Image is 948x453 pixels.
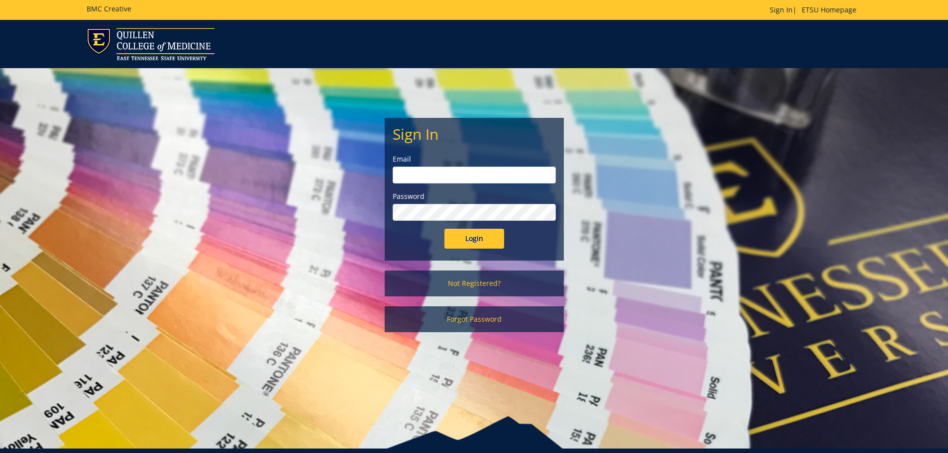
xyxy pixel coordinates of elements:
label: Email [393,154,556,164]
img: ETSU logo [87,28,214,60]
input: Login [444,229,504,249]
a: ETSU Homepage [797,5,861,14]
a: Forgot Password [385,306,564,332]
a: Sign In [770,5,793,14]
h5: BMC Creative [87,5,131,12]
a: Not Registered? [385,271,564,296]
p: | [770,5,861,15]
label: Password [393,191,556,201]
h2: Sign In [393,126,556,142]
